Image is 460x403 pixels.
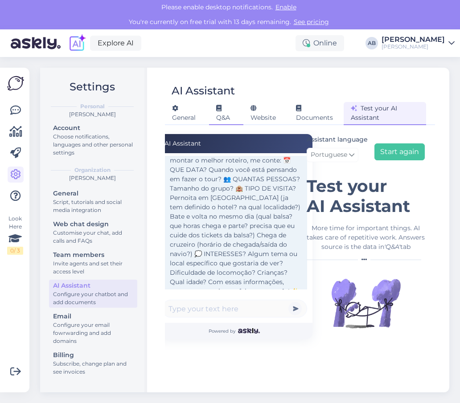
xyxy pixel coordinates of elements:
[251,104,276,122] span: Website
[216,104,230,122] span: Q&A
[330,268,402,339] img: Illustration
[7,215,23,255] div: Look Here
[374,143,425,160] button: Start again
[49,349,137,377] a: BillingSubscribe, change plan and see invoices
[47,110,137,118] div: [PERSON_NAME]
[382,43,445,50] div: [PERSON_NAME]
[291,18,332,26] a: See pricing
[53,290,133,306] div: Configure your chatbot and add documents
[53,198,133,214] div: Script, tutorials and social media integration
[307,224,425,252] div: More time for important things. AI takes care of repetitive work. Answers source is the data in tab
[68,34,86,53] img: explore-ai
[307,148,358,162] a: Portuguese
[53,189,133,198] div: General
[172,104,196,122] span: General
[162,300,307,318] input: Type your text here
[164,69,307,299] div: Sou [PERSON_NAME], guia oficial credenciada pela Prefeitura de [GEOGRAPHIC_DATA] desde 2006. Além...
[53,220,133,229] div: Web chat design
[49,187,137,216] a: GeneralScript, tutorials and social media integration
[156,134,312,153] div: AI Assistant
[53,250,133,260] div: Team members
[49,122,137,158] a: AccountChoose notifications, languages and other personal settings
[47,174,137,182] div: [PERSON_NAME]
[7,247,23,255] div: 0 / 3
[307,176,425,216] h1: Test your AI Assistant
[238,328,260,334] img: Askly
[53,321,133,345] div: Configure your email fowrwarding and add domains
[382,36,455,50] a: [PERSON_NAME][PERSON_NAME]
[366,37,378,49] div: AB
[7,75,24,92] img: Askly Logo
[53,312,133,321] div: Email
[53,281,133,290] div: AI Assistant
[53,229,133,245] div: Customise your chat, add calls and FAQs
[53,360,133,376] div: Subscribe, change plan and see invoices
[351,104,397,122] span: Test your AI Assistant
[53,260,133,276] div: Invite agents and set their access level
[209,328,260,334] span: Powered by
[49,310,137,346] a: EmailConfigure your email fowrwarding and add domains
[74,166,111,174] b: Organization
[49,280,137,308] a: AI AssistantConfigure your chatbot and add documents
[384,243,400,251] i: 'Q&A'
[307,135,368,144] label: Assistant language
[382,36,445,43] div: [PERSON_NAME]
[47,78,137,95] h2: Settings
[53,133,133,157] div: Choose notifications, languages and other personal settings
[296,104,333,122] span: Documents
[53,350,133,360] div: Billing
[90,36,141,51] a: Explore AI
[296,35,344,51] div: Online
[273,3,299,11] span: Enable
[311,150,347,160] span: Portuguese
[172,82,235,99] div: AI Assistant
[49,249,137,277] a: Team membersInvite agents and set their access level
[80,102,105,110] b: Personal
[49,218,137,246] a: Web chat designCustomise your chat, add calls and FAQs
[53,123,133,133] div: Account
